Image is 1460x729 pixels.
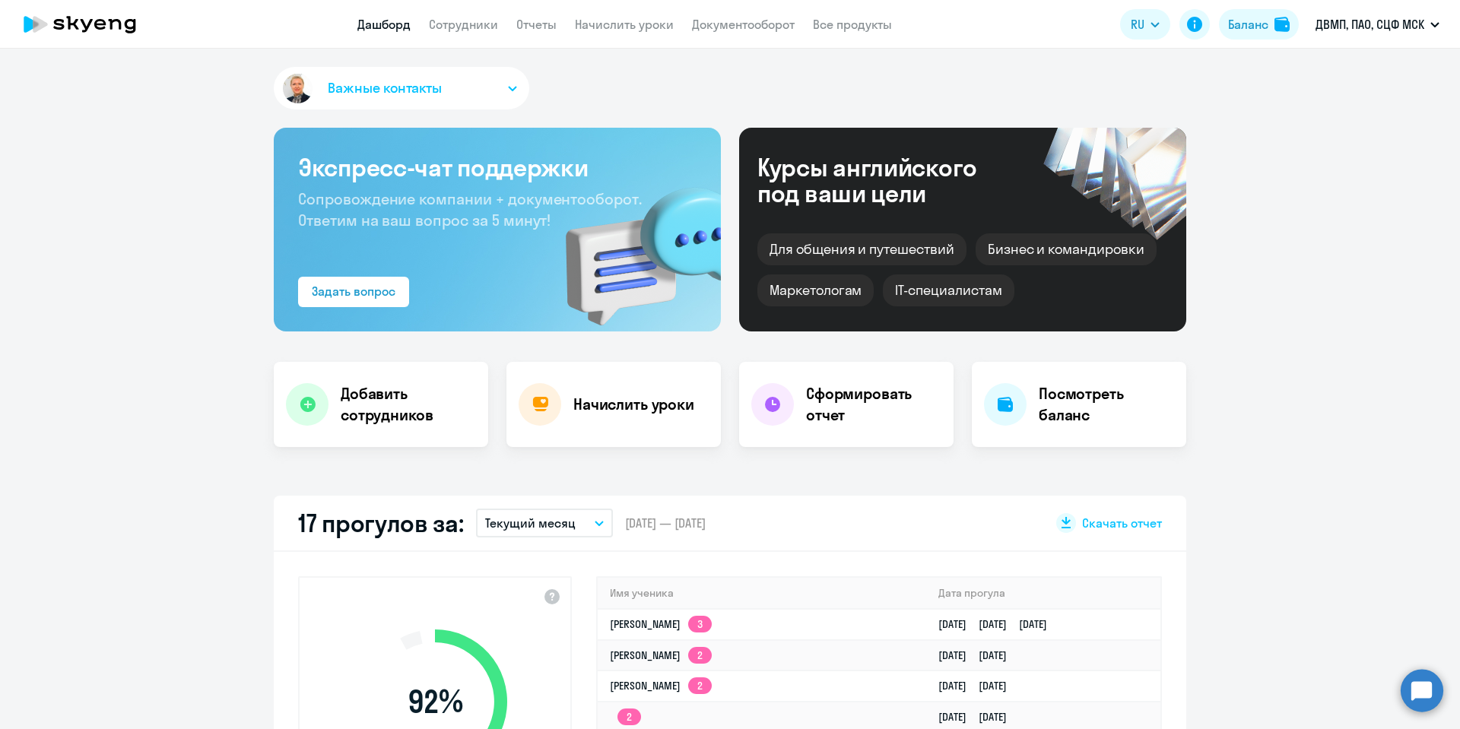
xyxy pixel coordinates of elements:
[610,648,712,662] a: [PERSON_NAME]2
[610,710,641,724] a: 2
[883,274,1014,306] div: IT-специалистам
[688,616,712,632] app-skyeng-badge: 3
[328,78,442,98] span: Важные контакты
[341,383,476,426] h4: Добавить сотрудников
[476,509,613,537] button: Текущий месяц
[938,648,1019,662] a: [DATE][DATE]
[813,17,892,32] a: Все продукты
[575,17,674,32] a: Начислить уроки
[516,17,557,32] a: Отчеты
[926,578,1160,609] th: Дата прогула
[938,617,1059,631] a: [DATE][DATE][DATE]
[1316,15,1424,33] p: ДВМП, ПАО, СЦФ МСК
[625,515,706,531] span: [DATE] — [DATE]
[1308,6,1447,43] button: ДВМП, ПАО, СЦФ МСК
[1219,9,1299,40] button: Балансbalance
[298,508,464,538] h2: 17 прогулов за:
[610,617,712,631] a: [PERSON_NAME]3
[1039,383,1174,426] h4: Посмотреть баланс
[757,274,874,306] div: Маркетологам
[757,233,966,265] div: Для общения и путешествий
[688,677,712,694] app-skyeng-badge: 2
[1082,515,1162,531] span: Скачать отчет
[573,394,694,415] h4: Начислить уроки
[357,17,411,32] a: Дашборд
[1120,9,1170,40] button: RU
[429,17,498,32] a: Сотрудники
[806,383,941,426] h4: Сформировать отчет
[280,71,316,106] img: avatar
[938,679,1019,693] a: [DATE][DATE]
[1228,15,1268,33] div: Баланс
[692,17,795,32] a: Документооборот
[938,710,1019,724] a: [DATE][DATE]
[298,189,642,230] span: Сопровождение компании + документооборот. Ответим на ваш вопрос за 5 минут!
[976,233,1157,265] div: Бизнес и командировки
[610,679,712,693] a: [PERSON_NAME]2
[544,160,721,331] img: bg-img
[688,647,712,664] app-skyeng-badge: 2
[274,67,529,109] button: Важные контакты
[348,683,522,720] span: 92 %
[598,578,926,609] th: Имя ученика
[485,514,576,532] p: Текущий месяц
[757,154,1017,206] div: Курсы английского под ваши цели
[1274,17,1290,32] img: balance
[617,708,641,725] app-skyeng-badge: 2
[312,282,395,300] div: Задать вопрос
[298,152,697,182] h3: Экспресс-чат поддержки
[298,277,409,307] button: Задать вопрос
[1131,15,1144,33] span: RU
